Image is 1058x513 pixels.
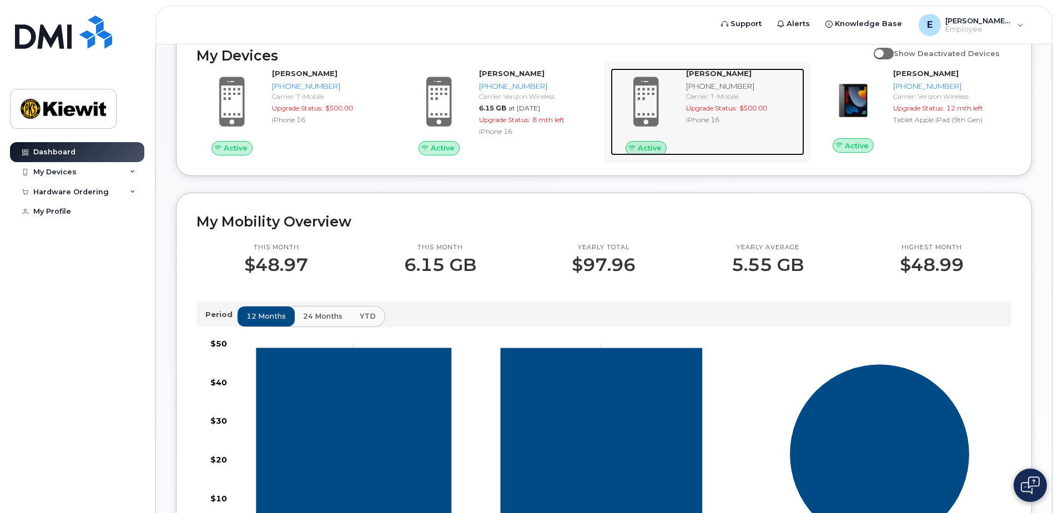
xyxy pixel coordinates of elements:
div: Carrier: Verizon Wireless [893,92,1007,101]
a: Active[PERSON_NAME][PHONE_NUMBER]Carrier: Verizon WirelessUpgrade Status:12 mth leftTablet Apple ... [818,68,1011,153]
a: Active[PERSON_NAME][PHONE_NUMBER]Carrier: T-MobileUpgrade Status:$500.00iPhone 16 [611,68,804,155]
p: 6.15 GB [404,255,476,275]
p: Yearly total [572,243,636,252]
p: Highest month [900,243,964,252]
span: Support [730,18,762,29]
h2: My Devices [197,47,868,64]
tspan: $50 [210,339,227,349]
span: 24 months [303,311,342,321]
div: Carrier: T-Mobile [272,92,386,101]
span: 6.15 GB [479,104,506,112]
img: image20231002-3703462-17fd4bd.jpeg [827,74,880,127]
p: $48.99 [900,255,964,275]
strong: [PERSON_NAME] [272,69,337,78]
span: Upgrade Status: [893,104,944,112]
tspan: $10 [210,493,227,503]
span: Active [845,140,869,151]
a: Knowledge Base [818,13,910,35]
span: Knowledge Base [835,18,902,29]
div: iPhone 16 [479,127,593,136]
div: Carrier: Verizon Wireless [479,92,593,101]
div: [PHONE_NUMBER] [893,81,1007,92]
input: Show Deactivated Devices [874,43,883,52]
a: Alerts [769,13,818,35]
img: Open chat [1021,476,1040,494]
a: Support [713,13,769,35]
p: $97.96 [572,255,636,275]
span: 8 mth left [532,115,565,124]
div: Carrier: T-Mobile [686,92,800,101]
span: $500.00 [325,104,353,112]
div: Emanuel.Robles [911,14,1031,36]
p: This month [244,243,308,252]
span: Active [638,143,662,153]
p: This month [404,243,476,252]
tspan: $20 [210,455,227,465]
div: iPhone 16 [686,115,800,124]
span: $500.00 [739,104,767,112]
span: YTD [360,311,376,321]
span: at [DATE] [508,104,540,112]
strong: [PERSON_NAME] [893,69,959,78]
div: iPhone 16 [272,115,386,124]
span: 12 mth left [946,104,983,112]
span: Upgrade Status: [686,104,737,112]
p: $48.97 [244,255,308,275]
a: Active[PERSON_NAME][PHONE_NUMBER]Carrier: T-MobileUpgrade Status:$500.00iPhone 16 [197,68,390,155]
strong: [PERSON_NAME] [686,69,752,78]
p: Period [205,309,237,320]
a: Active[PERSON_NAME][PHONE_NUMBER]Carrier: Verizon Wireless6.15 GBat [DATE]Upgrade Status:8 mth le... [404,68,597,155]
div: [PHONE_NUMBER] [272,81,386,92]
span: [PERSON_NAME].[PERSON_NAME] [945,16,1012,25]
span: Upgrade Status: [479,115,530,124]
p: Yearly average [732,243,804,252]
strong: [PERSON_NAME] [479,69,545,78]
tspan: $40 [210,378,227,388]
span: E [927,18,933,32]
div: [PHONE_NUMBER] [686,81,800,92]
span: Active [431,143,455,153]
span: Show Deactivated Devices [894,49,1000,58]
h2: My Mobility Overview [197,213,1011,230]
span: Active [224,143,248,153]
p: 5.55 GB [732,255,804,275]
tspan: $30 [210,416,227,426]
span: Upgrade Status: [272,104,323,112]
div: Tablet Apple iPad (9th Gen) [893,115,1007,124]
div: [PHONE_NUMBER] [479,81,593,92]
span: Alerts [787,18,810,29]
span: Employee [945,25,1012,34]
